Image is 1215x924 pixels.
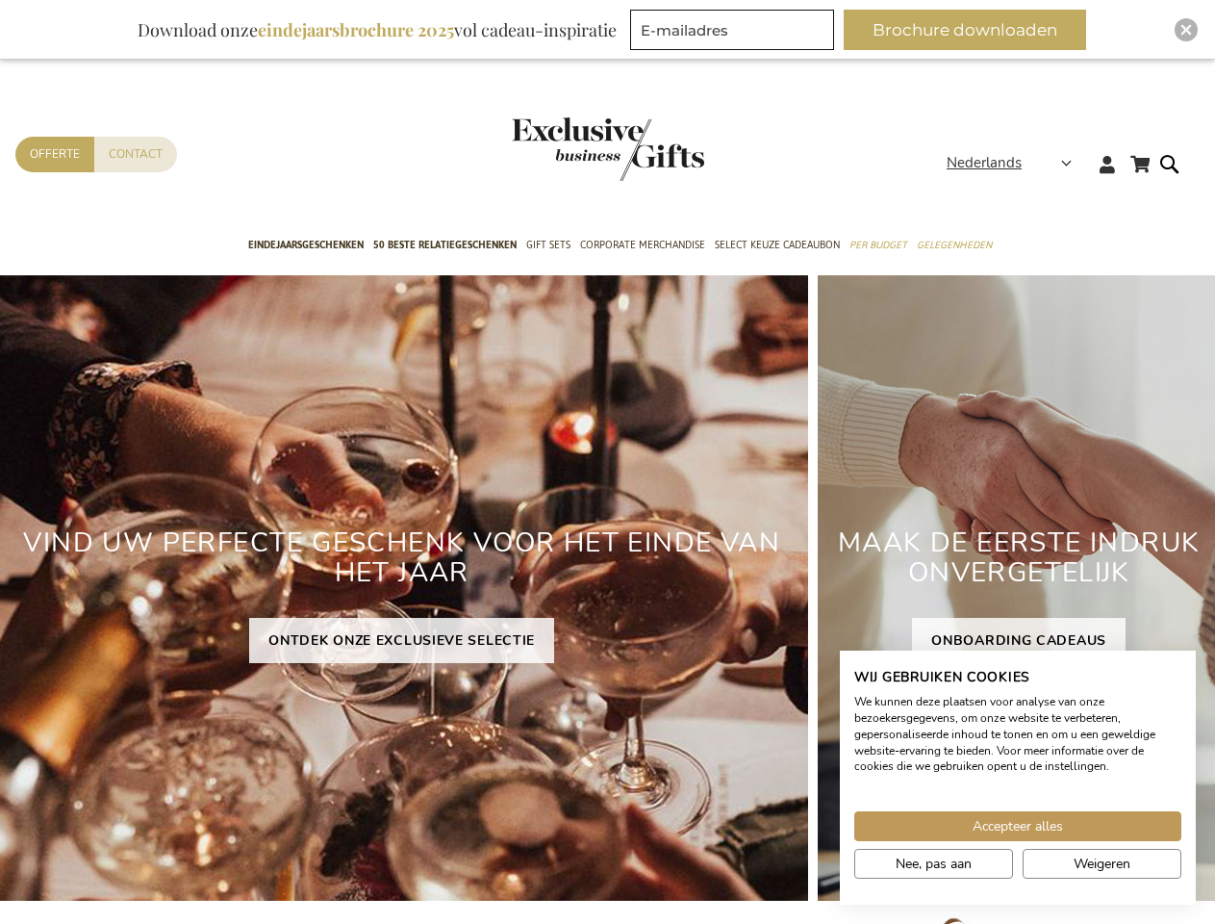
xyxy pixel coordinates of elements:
span: 50 beste relatiegeschenken [373,235,517,255]
div: Download onze vol cadeau-inspiratie [129,10,625,50]
button: Alle cookies weigeren [1023,849,1181,879]
a: ONBOARDING CADEAUS [912,618,1126,663]
a: Offerte [15,137,94,172]
div: Nederlands [947,152,1084,174]
img: Exclusive Business gifts logo [512,117,704,181]
h2: Wij gebruiken cookies [854,669,1181,686]
span: Gift Sets [526,235,570,255]
span: Eindejaarsgeschenken [248,235,364,255]
a: Contact [94,137,177,172]
span: Gelegenheden [917,235,992,255]
div: Close [1175,18,1198,41]
span: Per Budget [849,235,907,255]
form: marketing offers and promotions [630,10,840,56]
button: Pas cookie voorkeuren aan [854,849,1013,879]
img: Close [1180,24,1192,36]
a: ONTDEK ONZE EXCLUSIEVE SELECTIE [249,618,554,663]
b: eindejaarsbrochure 2025 [258,18,454,41]
a: store logo [512,117,608,181]
input: E-mailadres [630,10,834,50]
button: Brochure downloaden [844,10,1086,50]
button: Accepteer alle cookies [854,811,1181,841]
span: Accepteer alles [973,816,1063,836]
span: Select Keuze Cadeaubon [715,235,840,255]
span: Weigeren [1074,854,1130,874]
span: Nee, pas aan [896,854,972,874]
span: Corporate Merchandise [580,235,705,255]
span: Nederlands [947,152,1022,174]
p: We kunnen deze plaatsen voor analyse van onze bezoekersgegevens, om onze website te verbeteren, g... [854,694,1181,775]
